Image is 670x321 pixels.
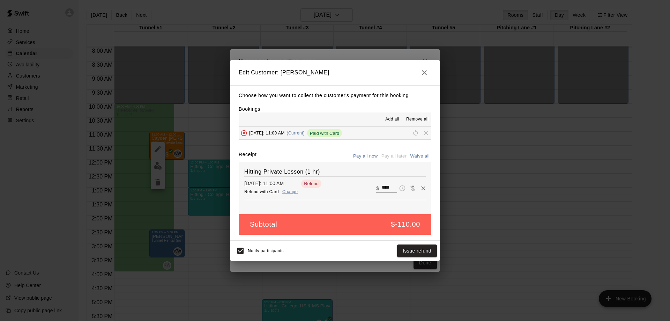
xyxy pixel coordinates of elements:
span: Add all [385,116,399,123]
span: Remove all [406,116,429,123]
span: [DATE]: 11:00 AM [249,131,285,136]
h5: Subtotal [250,220,277,229]
span: Waive payment [408,185,418,191]
h2: Edit Customer: [PERSON_NAME] [230,60,440,85]
button: Remove [418,183,429,194]
span: Refund with Card [244,189,279,194]
h5: $-110.00 [391,220,420,229]
span: Paid with Card [307,131,342,136]
span: Reschedule [410,130,421,136]
span: Remove [421,130,431,136]
span: To be removed [239,130,249,136]
p: [DATE]: 11:00 AM [244,180,299,187]
p: $ [376,185,379,192]
button: Change [279,187,301,197]
button: To be removed[DATE]: 11:00 AM(Current)Paid with CardRescheduleRemove [239,127,431,140]
label: Bookings [239,106,260,112]
span: Refund [301,181,321,186]
button: Waive all [408,151,431,162]
h6: Hitting Private Lesson (1 hr) [244,167,426,176]
p: Choose how you want to collect the customer's payment for this booking [239,91,431,100]
button: Add all [381,114,403,125]
span: (Current) [287,131,305,136]
button: Pay all now [351,151,380,162]
button: Issue refund [397,245,437,257]
label: Receipt [239,151,256,162]
button: Remove all [403,114,431,125]
span: Notify participants [248,248,284,253]
span: Pay later [397,185,408,191]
